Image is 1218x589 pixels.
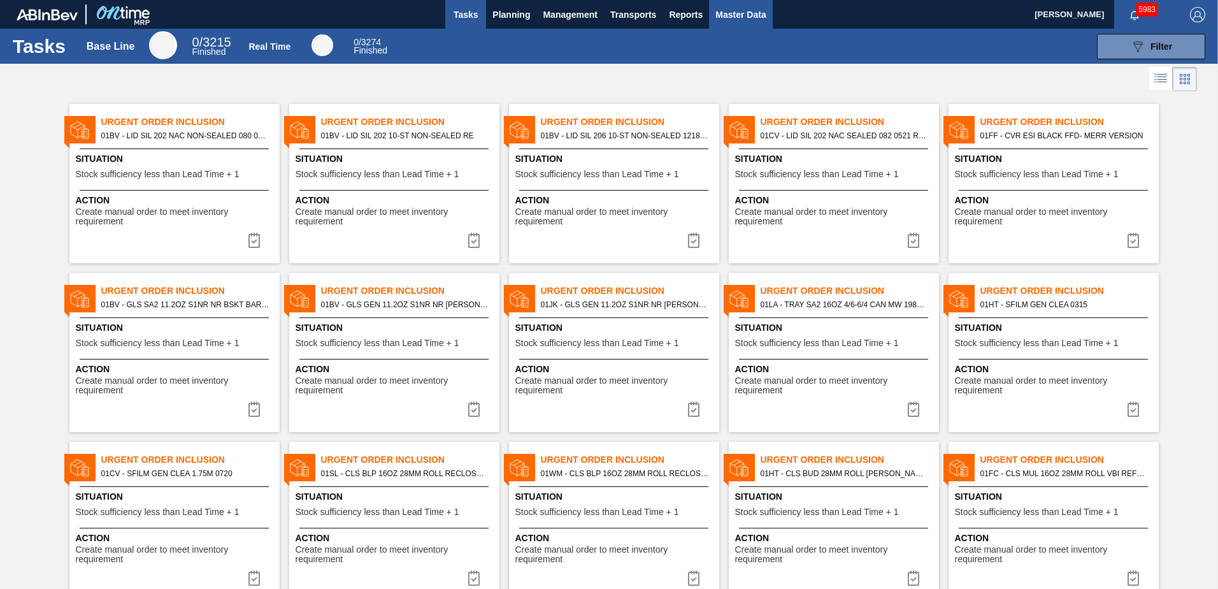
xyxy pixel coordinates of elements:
[76,170,240,179] span: Stock sufficiency less than Lead Time + 1
[459,396,489,422] button: icon-task complete
[1150,41,1172,52] span: Filter
[76,321,276,335] span: Situation
[70,120,89,140] img: status
[735,321,936,335] span: Situation
[735,490,936,504] span: Situation
[761,129,929,143] span: 01CV - LID SIL 202 NAC SEALED 082 0521 RED DIE
[76,152,276,166] span: Situation
[735,152,936,166] span: Situation
[761,453,939,467] span: Urgent Order Inclusion
[459,396,489,422] div: Complete task: 7051457
[955,532,1156,545] span: Action
[296,376,496,396] span: Create manual order to meet inventory requirement
[515,376,716,396] span: Create manual order to meet inventory requirement
[1126,571,1141,586] img: icon-task complete
[296,507,459,517] span: Stock sufficiency less than Lead Time + 1
[761,284,939,298] span: Urgent Order Inclusion
[949,458,968,477] img: status
[354,37,359,47] span: 0
[1114,6,1155,24] button: Notifications
[290,458,309,477] img: status
[955,376,1156,396] span: Create manual order to meet inventory requirement
[290,120,309,140] img: status
[192,35,199,49] span: 0
[735,532,936,545] span: Action
[515,194,716,207] span: Action
[466,233,482,248] img: icon-task complete
[296,321,496,335] span: Situation
[76,338,240,348] span: Stock sufficiency less than Lead Time + 1
[296,194,496,207] span: Action
[321,467,489,481] span: 01SL - CLS BLP 16OZ 28MM ROLL RECLOSEABLE 28MM 2017VBI
[296,490,496,504] span: Situation
[239,396,269,422] div: Complete task: 7051456
[541,298,709,312] span: 01JK - GLS GEN 11.2OZ S1NR NR LS BARE BULK GREEN 11.2 OZ NR BOTTLES
[239,228,269,253] button: icon-task complete
[354,45,387,55] span: Finished
[729,120,749,140] img: status
[715,7,766,22] span: Master Data
[955,321,1156,335] span: Situation
[70,289,89,309] img: status
[541,284,719,298] span: Urgent Order Inclusion
[76,376,276,396] span: Create manual order to meet inventory requirement
[541,129,709,143] span: 01BV - LID SIL 206 10-ST NON-SEALED 1218 GRN 20
[515,207,716,227] span: Create manual order to meet inventory requirement
[1173,67,1197,91] div: Card Vision
[76,207,276,227] span: Create manual order to meet inventory requirement
[1136,3,1158,17] span: 5983
[149,31,177,59] div: Base Line
[543,7,598,22] span: Management
[321,284,499,298] span: Urgent Order Inclusion
[1149,67,1173,91] div: List Vision
[669,7,703,22] span: Reports
[247,233,262,248] img: icon-task complete
[735,507,899,517] span: Stock sufficiency less than Lead Time + 1
[541,453,719,467] span: Urgent Order Inclusion
[247,402,262,417] img: icon-task complete
[1190,7,1205,22] img: Logout
[955,490,1156,504] span: Situation
[955,170,1119,179] span: Stock sufficiency less than Lead Time + 1
[761,298,929,312] span: 01LA - TRAY SA2 16OZ 4/6-6/4 CAN MW 1986-D
[515,363,716,376] span: Action
[735,170,899,179] span: Stock sufficiency less than Lead Time + 1
[239,228,269,253] div: Complete task: 7051451
[735,194,936,207] span: Action
[17,9,78,20] img: TNhmsLtSVTkK8tSr43FrP2fwEKptu5GPRR3wAAAABJRU5ErkJggg==
[296,207,496,227] span: Create manual order to meet inventory requirement
[321,115,499,129] span: Urgent Order Inclusion
[76,532,276,545] span: Action
[735,207,936,227] span: Create manual order to meet inventory requirement
[1126,233,1141,248] img: icon-task complete
[101,115,280,129] span: Urgent Order Inclusion
[466,571,482,586] img: icon-task complete
[729,458,749,477] img: status
[541,467,709,481] span: 01WM - CLS BLP 16OZ 28MM ROLL RECLOSEABLE 28MM 2017VBI
[541,115,719,129] span: Urgent Order Inclusion
[678,228,709,253] button: icon-task complete
[515,490,716,504] span: Situation
[955,207,1156,227] span: Create manual order to meet inventory requirement
[321,129,489,143] span: 01BV - LID SIL 202 10-ST NON-SEALED RE
[955,194,1156,207] span: Action
[898,396,929,422] div: Complete task: 7051459
[955,545,1156,565] span: Create manual order to meet inventory requirement
[678,396,709,422] div: Complete task: 7051458
[76,507,240,517] span: Stock sufficiency less than Lead Time + 1
[515,338,679,348] span: Stock sufficiency less than Lead Time + 1
[955,152,1156,166] span: Situation
[459,228,489,253] button: icon-task complete
[898,228,929,253] button: icon-task complete
[296,532,496,545] span: Action
[955,507,1119,517] span: Stock sufficiency less than Lead Time + 1
[906,402,921,417] img: icon-task complete
[761,115,939,129] span: Urgent Order Inclusion
[290,289,309,309] img: status
[906,233,921,248] img: icon-task complete
[980,298,1149,312] span: 01HT - SFILM GEN CLEA 0315
[452,7,480,22] span: Tasks
[678,228,709,253] div: Complete task: 7051453
[87,41,135,52] div: Base Line
[192,37,231,56] div: Base Line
